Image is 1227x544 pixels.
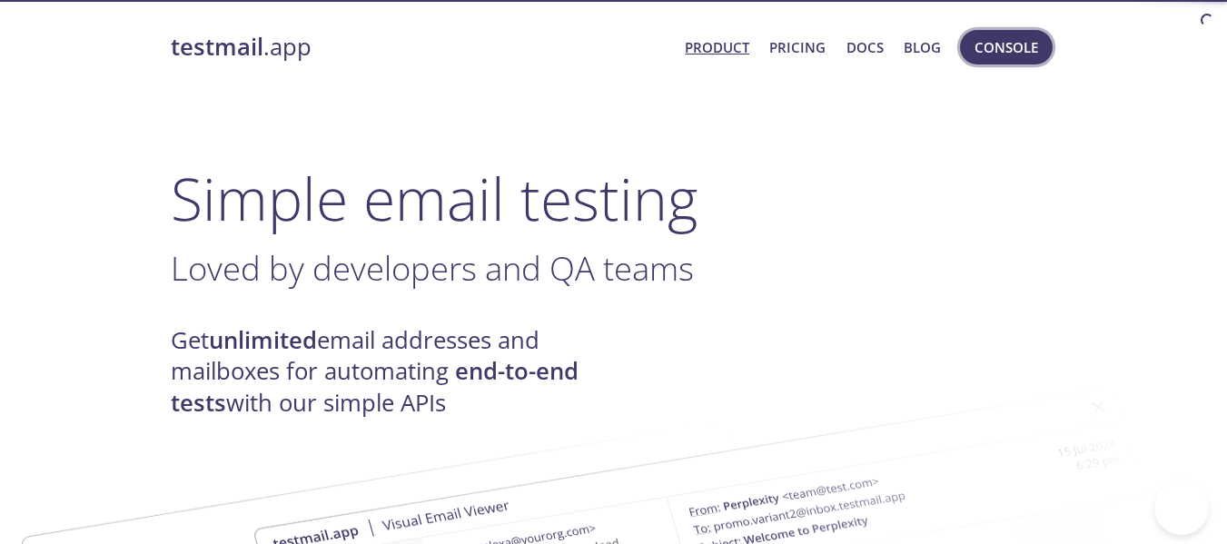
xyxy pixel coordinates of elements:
strong: testmail [171,31,263,63]
h4: Get email addresses and mailboxes for automating with our simple APIs [171,325,614,419]
a: Pricing [769,35,826,59]
button: Console [960,30,1053,64]
span: Console [975,35,1038,59]
strong: end-to-end tests [171,355,579,418]
a: testmail.app [171,32,671,63]
a: Blog [904,35,941,59]
span: Loved by developers and QA teams [171,245,694,291]
h1: Simple email testing [171,163,1057,233]
a: Product [685,35,749,59]
strong: unlimited [209,324,317,356]
a: Docs [846,35,884,59]
iframe: Help Scout Beacon - Open [1154,480,1209,535]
